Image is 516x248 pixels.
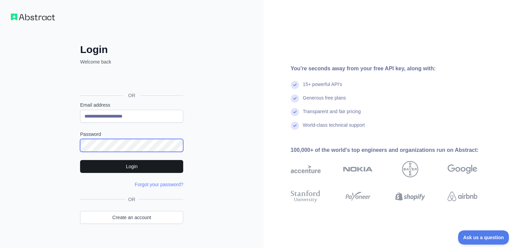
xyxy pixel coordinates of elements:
h2: Login [80,43,183,56]
img: shopify [395,189,425,204]
img: payoneer [343,189,373,204]
button: Login [80,160,183,173]
img: check mark [291,81,299,89]
img: airbnb [447,189,477,204]
div: 15+ powerful API's [303,81,342,94]
div: Generous free plans [303,94,346,108]
img: accenture [291,161,321,177]
img: stanford university [291,189,321,204]
span: OR [123,92,141,99]
div: 100,000+ of the world's top engineers and organizations run on Abstract: [291,146,499,154]
img: google [447,161,477,177]
img: check mark [291,94,299,103]
div: World-class technical support [303,122,365,135]
label: Email address [80,102,183,108]
img: nokia [343,161,373,177]
div: You're seconds away from your free API key, along with: [291,65,499,73]
div: Transparent and fair pricing [303,108,361,122]
img: Workflow [11,14,55,20]
a: Create an account [80,211,183,224]
img: check mark [291,122,299,130]
label: Password [80,131,183,138]
a: Forgot your password? [135,182,183,187]
span: OR [126,196,138,203]
iframe: Sign in with Google Button [77,73,185,88]
p: Welcome back [80,58,183,65]
img: bayer [402,161,418,177]
iframe: Toggle Customer Support [458,230,509,245]
img: check mark [291,108,299,116]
